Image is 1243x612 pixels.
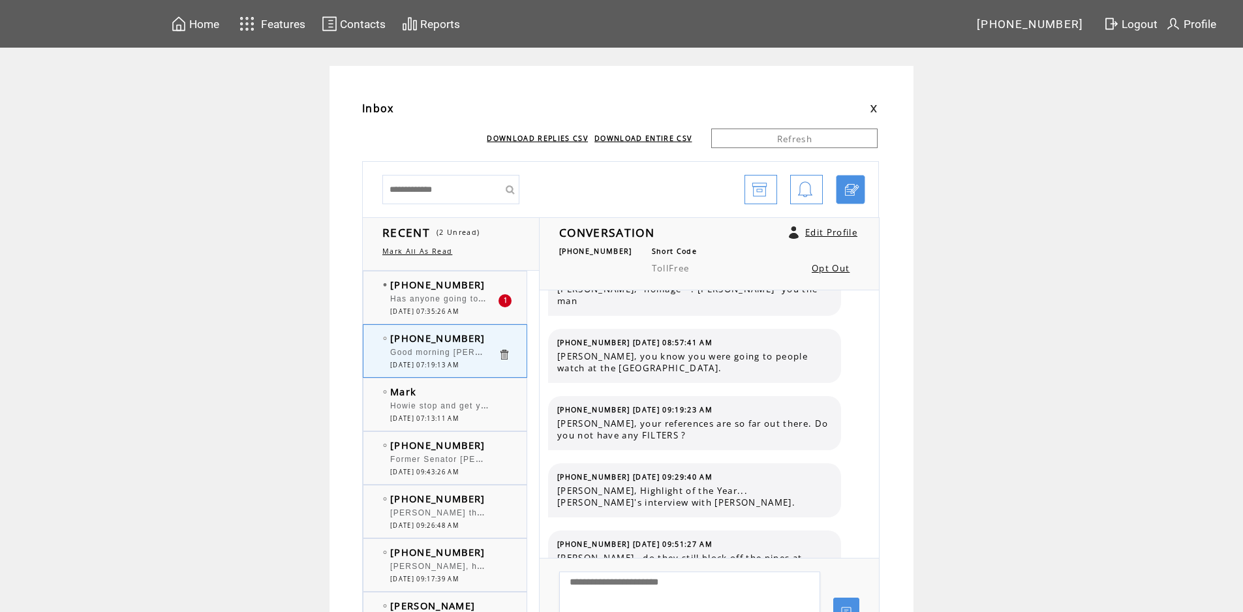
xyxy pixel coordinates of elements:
a: Home [169,14,221,34]
a: DOWNLOAD ENTIRE CSV [594,134,692,143]
img: features.svg [236,13,258,35]
span: Home [189,18,219,31]
img: exit.svg [1103,16,1119,32]
img: bulletEmpty.png [383,551,387,554]
span: Short Code [652,247,697,256]
span: [DATE] 07:35:26 AM [390,307,459,316]
span: [PHONE_NUMBER] [390,331,485,344]
a: Edit Profile [805,226,857,238]
span: Logout [1122,18,1158,31]
a: Click to edit user profile [789,226,799,239]
span: (2 Unread) [437,228,480,237]
span: Inbox [362,101,394,115]
span: Features [261,18,305,31]
img: bulletEmpty.png [383,337,387,340]
span: [DATE] 07:13:11 AM [390,414,459,423]
img: bulletEmpty.png [383,604,387,607]
span: [PERSON_NAME] , do they still block off the pipes at [GEOGRAPHIC_DATA] when the river rises ? [557,552,831,575]
span: [PHONE_NUMBER] [DATE] 09:51:27 AM [557,540,713,549]
span: [PERSON_NAME], how come [PERSON_NAME] never wears shorts cut-offs etc [390,558,730,572]
img: bell.png [797,176,813,205]
img: bulletFull.png [383,283,387,286]
span: [DATE] 09:17:39 AM [390,575,459,583]
a: Opt Out [812,262,850,274]
img: bulletEmpty.png [383,497,387,500]
span: [DATE] 09:26:48 AM [390,521,459,530]
a: DOWNLOAD REPLIES CSV [487,134,588,143]
input: Submit [500,175,519,204]
span: [PHONE_NUMBER] [977,18,1084,31]
span: CONVERSATION [559,224,654,240]
span: [PHONE_NUMBER] [390,545,485,558]
span: [PHONE_NUMBER] [390,278,485,291]
span: [PHONE_NUMBER] [DATE] 09:19:23 AM [557,405,713,414]
span: Contacts [340,18,386,31]
div: 1 [499,294,512,307]
a: Refresh [711,129,878,148]
a: Mark All As Read [382,247,452,256]
a: Features [234,11,307,37]
span: [PERSON_NAME], "homage" . [PERSON_NAME] "you the man [557,283,831,307]
a: Contacts [320,14,388,34]
span: [PHONE_NUMBER] [DATE] 08:57:41 AM [557,338,713,347]
img: archive.png [752,176,767,205]
span: Reports [420,18,460,31]
img: profile.svg [1165,16,1181,32]
span: [PHONE_NUMBER] [390,438,485,451]
span: [PHONE_NUMBER] [DATE] 09:29:40 AM [557,472,713,482]
a: Profile [1163,14,1218,34]
span: [PHONE_NUMBER] [390,492,485,505]
span: [PERSON_NAME] [390,599,475,612]
a: Reports [400,14,462,34]
img: contacts.svg [322,16,337,32]
span: Former Senator [PERSON_NAME] has been out of the Limelight because he is suffering from late stag... [390,451,915,465]
span: [DATE] 07:19:13 AM [390,361,459,369]
span: [DATE] 09:43:26 AM [390,468,459,476]
img: bulletEmpty.png [383,390,387,393]
span: Howie stop and get your own damn [PERSON_NAME]'s .. Could you be any lazier??? [390,398,756,411]
span: Profile [1184,18,1216,31]
span: Mark [390,385,416,398]
span: Has anyone going to the Wheel Restaurant? [390,291,580,304]
a: Logout [1101,14,1163,34]
img: bulletEmpty.png [383,444,387,447]
span: [PERSON_NAME], Highlight of the Year...[PERSON_NAME]'s interview with [PERSON_NAME]. [557,485,831,508]
img: chart.svg [402,16,418,32]
span: [PERSON_NAME], you know you were going to people watch at the [GEOGRAPHIC_DATA]. [557,350,831,374]
a: Click to delete these messgaes [498,348,510,361]
img: home.svg [171,16,187,32]
span: [PHONE_NUMBER] [559,247,632,256]
span: [PERSON_NAME] thought he could beat [PERSON_NAME], you talk about wasting your money. He is the m... [390,505,958,518]
span: TollFree [652,262,690,274]
span: [PERSON_NAME], your references are so far out there. Do you not have any FILTERS ? [557,418,831,441]
span: RECENT [382,224,430,240]
a: Click to start a chat with mobile number by SMS [836,175,865,204]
